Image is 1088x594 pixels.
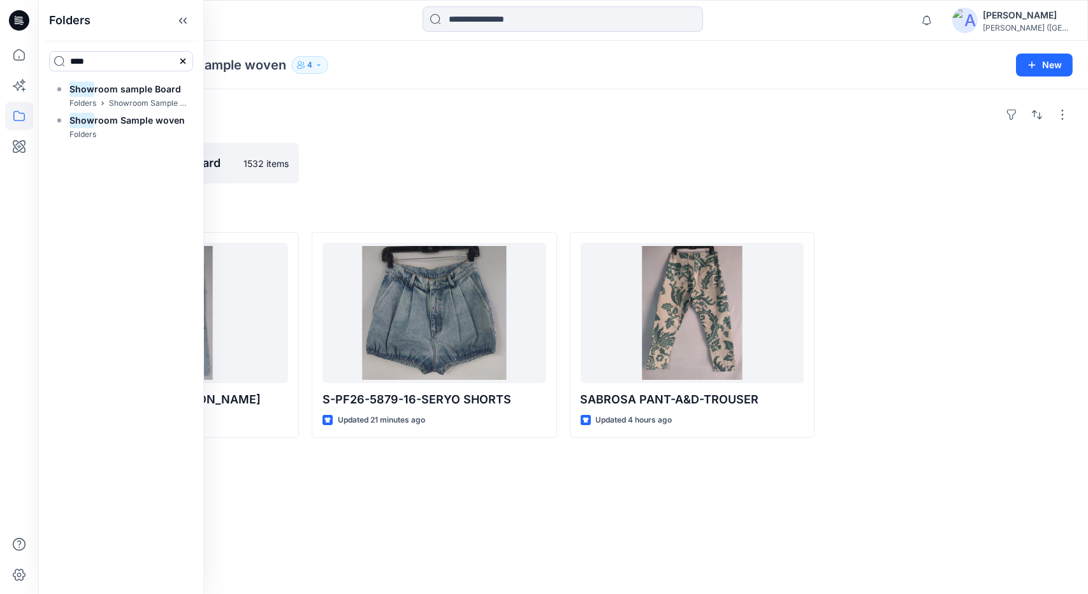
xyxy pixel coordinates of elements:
[69,97,96,110] p: Folders
[323,391,546,409] p: S-PF26-5879-16-SERYO SHORTS
[109,97,188,110] p: Showroom Sample woven
[94,83,181,94] span: room sample Board
[291,56,328,74] button: 4
[1016,54,1073,76] button: New
[69,128,96,141] p: Folders
[983,23,1072,33] div: [PERSON_NAME] ([GEOGRAPHIC_DATA]) Exp...
[338,414,425,427] p: Updated 21 minutes ago
[952,8,978,33] img: avatar
[581,391,804,409] p: SABROSA PANT-A&D-TROUSER
[983,8,1072,23] div: [PERSON_NAME]
[54,204,1073,219] h4: Styles
[94,115,185,126] span: room Sample woven
[69,112,94,129] mark: Show
[243,157,289,170] p: 1532 items
[581,243,804,383] a: SABROSA PANT-A&D-TROUSER
[323,243,546,383] a: S-PF26-5879-16-SERYO SHORTS
[127,56,286,74] p: Showroom Sample woven
[307,58,312,72] p: 4
[69,80,94,98] mark: Show
[596,414,672,427] p: Updated 4 hours ago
